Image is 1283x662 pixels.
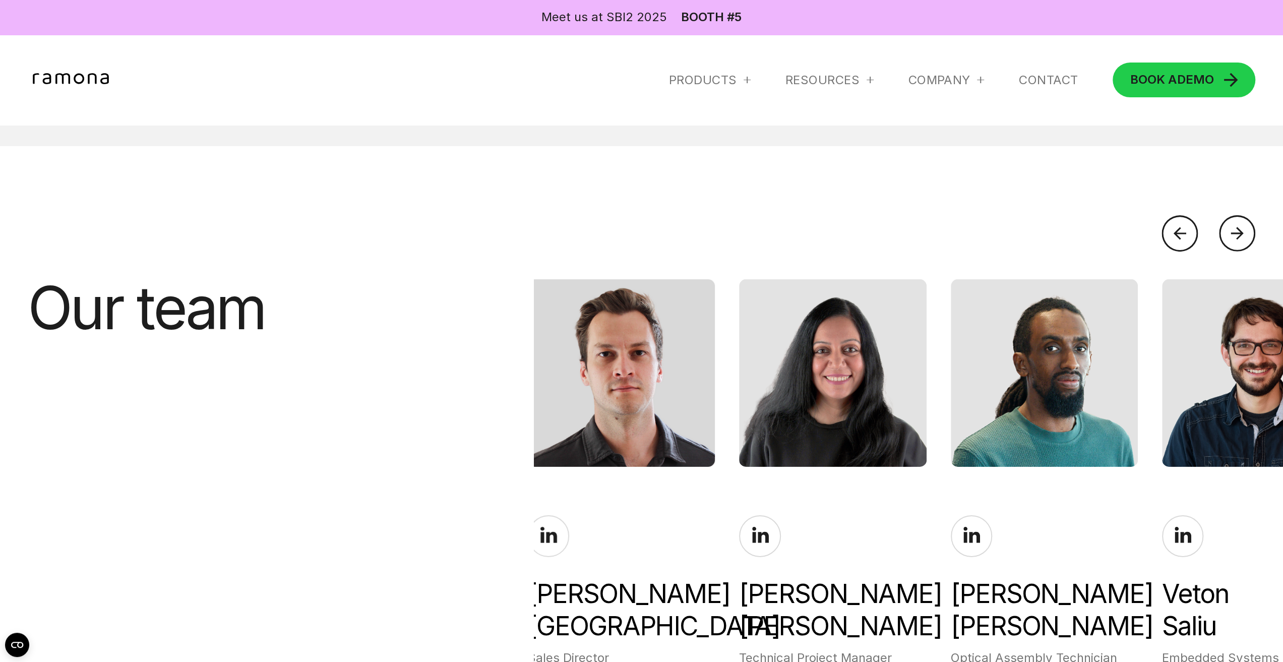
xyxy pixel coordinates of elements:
[951,578,1138,642] div: [PERSON_NAME]
[669,72,751,88] div: Products
[1113,63,1255,97] a: BOOK ADEMO
[739,610,926,642] span: [PERSON_NAME]
[908,72,970,88] div: Company
[739,578,926,642] div: [PERSON_NAME]
[1019,72,1078,88] a: Contact
[669,72,737,88] div: Products
[681,11,742,23] a: Booth #5
[908,72,984,88] div: Company
[528,610,715,642] span: [GEOGRAPHIC_DATA]
[5,633,29,657] button: Open CMP widget
[785,72,860,88] div: RESOURCES
[1130,74,1213,86] div: DEMO
[528,578,715,642] div: [PERSON_NAME]
[785,72,874,88] div: RESOURCES
[28,73,118,87] a: home
[1130,72,1177,87] span: BOOK A
[28,279,314,337] h1: Our team
[541,9,667,26] div: Meet us at SBI2 2025
[951,610,1138,642] span: [PERSON_NAME]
